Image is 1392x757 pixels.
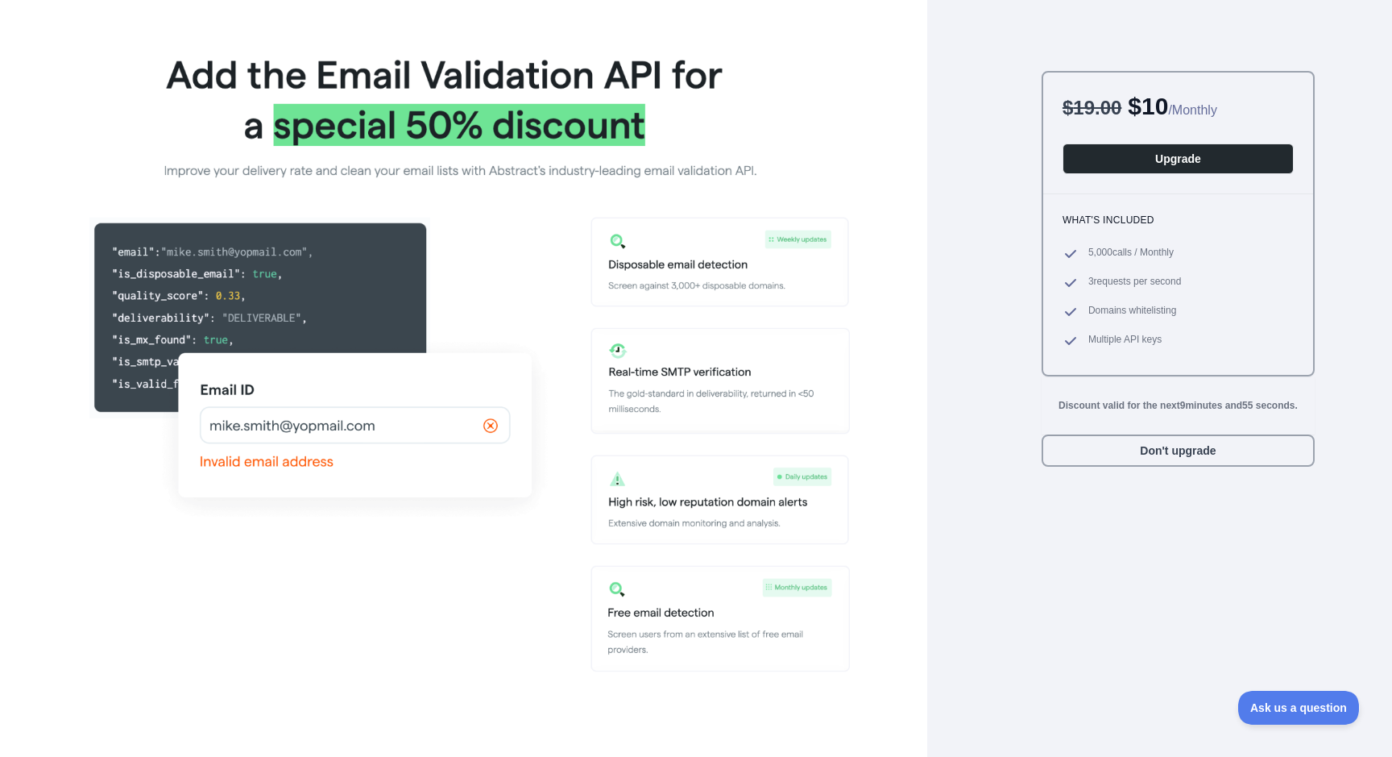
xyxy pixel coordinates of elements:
[1042,435,1315,467] button: Don't upgrade
[1088,333,1162,349] span: Multiple API keys
[77,39,850,674] img: Offer
[1088,304,1176,320] span: Domains whitelisting
[1128,93,1168,119] span: $ 10
[1088,275,1181,291] span: 3 requests per second
[1168,103,1216,117] span: / Monthly
[1063,97,1121,119] span: $ 19.00
[1058,400,1298,411] strong: Discount valid for the next 9 minutes and 55 seconds.
[1088,246,1174,262] span: 5,000 calls / Monthly
[1063,143,1294,174] button: Upgrade
[1063,214,1294,227] h3: What's included
[1238,691,1360,725] iframe: Toggle Customer Support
